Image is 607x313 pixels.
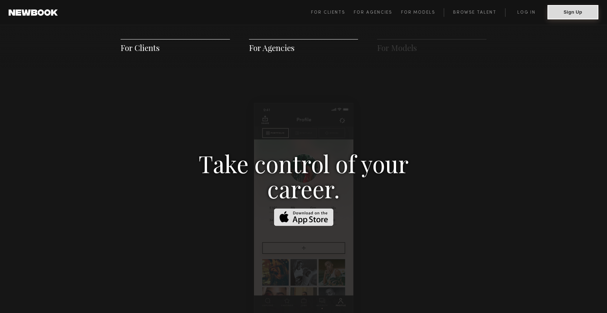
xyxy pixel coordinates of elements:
[377,42,417,53] a: For Models
[311,8,354,17] a: For Clients
[274,209,333,226] img: Download on the App Store
[121,42,160,53] a: For Clients
[354,8,401,17] a: For Agencies
[444,8,505,17] a: Browse Talent
[547,5,598,19] button: Sign Up
[311,10,345,15] span: For Clients
[249,42,295,53] a: For Agencies
[401,8,444,17] a: For Models
[180,151,427,201] h3: Take control of your career.
[401,10,435,15] span: For Models
[505,8,547,17] a: Log in
[354,10,392,15] span: For Agencies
